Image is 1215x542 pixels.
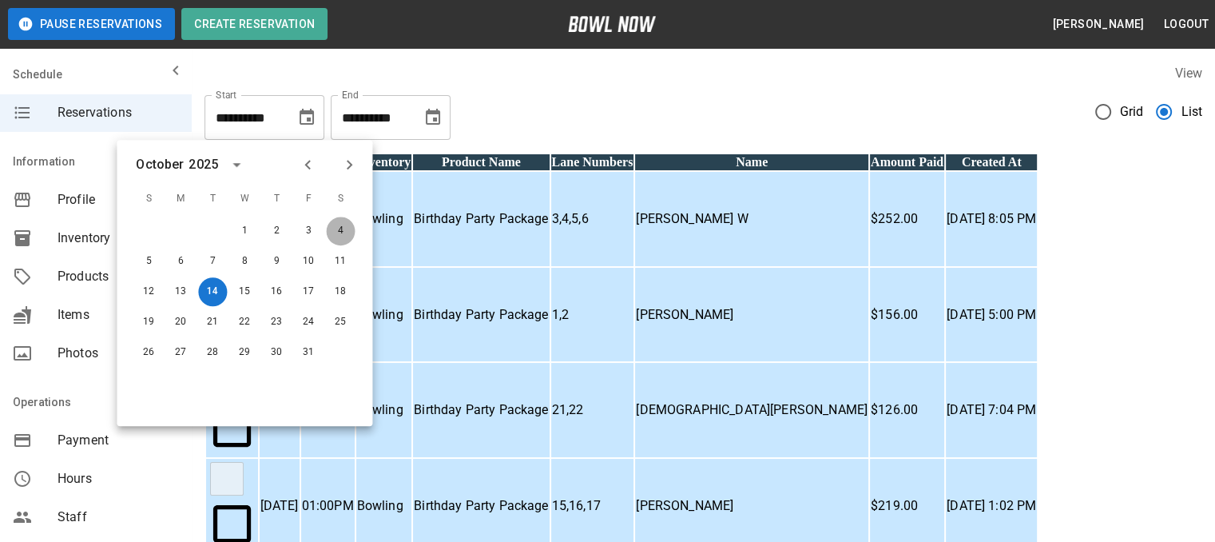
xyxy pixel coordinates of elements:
[262,247,291,276] button: Oct 9, 2025
[189,155,218,174] div: 2025
[8,8,175,40] button: Pause Reservations
[198,308,227,337] button: Oct 21, 2025
[260,496,299,516] p: [DATE]
[1174,66,1202,81] label: View
[568,16,656,32] img: logo
[636,401,868,420] p: [DEMOGRAPHIC_DATA][PERSON_NAME]
[166,277,195,306] button: Oct 13, 2025
[166,308,195,337] button: Oct 20, 2025
[357,209,411,229] p: Bowling
[223,151,250,178] button: calendar view is open, switch to year view
[134,247,163,276] button: Oct 5, 2025
[552,496,633,516] p: 15,16,17
[326,183,355,215] span: S
[947,401,1036,420] p: [DATE] 7:04 PM
[230,277,259,306] button: Oct 15, 2025
[1181,102,1202,122] span: List
[636,305,868,325] p: [PERSON_NAME]
[181,8,328,40] button: Create Reservation
[262,183,291,215] span: T
[294,338,323,367] button: Oct 31, 2025
[326,308,355,337] button: Oct 25, 2025
[198,338,227,367] button: Oct 28, 2025
[356,154,412,170] th: Inventory
[58,267,179,286] span: Products
[294,183,323,215] span: F
[58,103,179,122] span: Reservations
[294,151,321,178] button: Previous month
[294,277,323,306] button: Oct 17, 2025
[58,190,179,209] span: Profile
[134,183,163,215] span: S
[635,154,868,170] th: Name
[58,508,179,527] span: Staff
[166,338,195,367] button: Oct 27, 2025
[58,229,179,248] span: Inventory
[294,247,323,276] button: Oct 10, 2025
[417,102,449,134] button: Choose date, selected date is Nov 14, 2025
[336,151,363,178] button: Next month
[414,496,548,516] p: Birthday Party Package
[871,401,943,420] p: $126.00
[58,431,179,450] span: Payment
[870,154,944,170] th: Amount Paid
[166,183,195,215] span: M
[230,247,259,276] button: Oct 8, 2025
[58,344,179,363] span: Photos
[357,401,411,420] p: Bowling
[230,183,259,215] span: W
[262,277,291,306] button: Oct 16, 2025
[134,308,163,337] button: Oct 19, 2025
[198,183,227,215] span: T
[357,496,411,516] p: Bowling
[551,154,634,170] th: Lane Numbers
[230,338,259,367] button: Oct 29, 2025
[326,217,355,245] button: Oct 4, 2025
[326,277,355,306] button: Oct 18, 2025
[552,209,633,229] p: 3,4,5,6
[262,217,291,245] button: Oct 2, 2025
[947,305,1036,325] p: [DATE] 5:00 PM
[871,209,943,229] p: $252.00
[552,305,633,325] p: 1,2
[291,102,323,134] button: Choose date, selected date is Oct 14, 2025
[414,209,548,229] p: Birthday Party Package
[636,496,868,516] p: [PERSON_NAME]
[166,247,195,276] button: Oct 6, 2025
[294,217,323,245] button: Oct 3, 2025
[1157,10,1215,39] button: Logout
[134,277,163,306] button: Oct 12, 2025
[198,277,227,306] button: Oct 14, 2025
[326,247,355,276] button: Oct 11, 2025
[636,209,868,229] p: [PERSON_NAME] W
[871,305,943,325] p: $156.00
[1046,10,1150,39] button: [PERSON_NAME]
[414,401,548,420] p: Birthday Party Package
[413,154,549,170] th: Product Name
[946,154,1037,170] th: Created At
[1120,102,1144,122] span: Grid
[357,305,411,325] p: Bowling
[262,338,291,367] button: Oct 30, 2025
[198,247,227,276] button: Oct 7, 2025
[58,469,179,488] span: Hours
[947,496,1036,516] p: [DATE] 1:02 PM
[552,401,633,420] p: 21,22
[58,305,179,325] span: Items
[302,496,354,516] p: 01:00PM
[134,338,163,367] button: Oct 26, 2025
[947,209,1036,229] p: [DATE] 8:05 PM
[294,308,323,337] button: Oct 24, 2025
[230,217,259,245] button: Oct 1, 2025
[871,496,943,516] p: $219.00
[414,305,548,325] p: Birthday Party Package
[136,155,184,174] div: October
[262,308,291,337] button: Oct 23, 2025
[230,308,259,337] button: Oct 22, 2025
